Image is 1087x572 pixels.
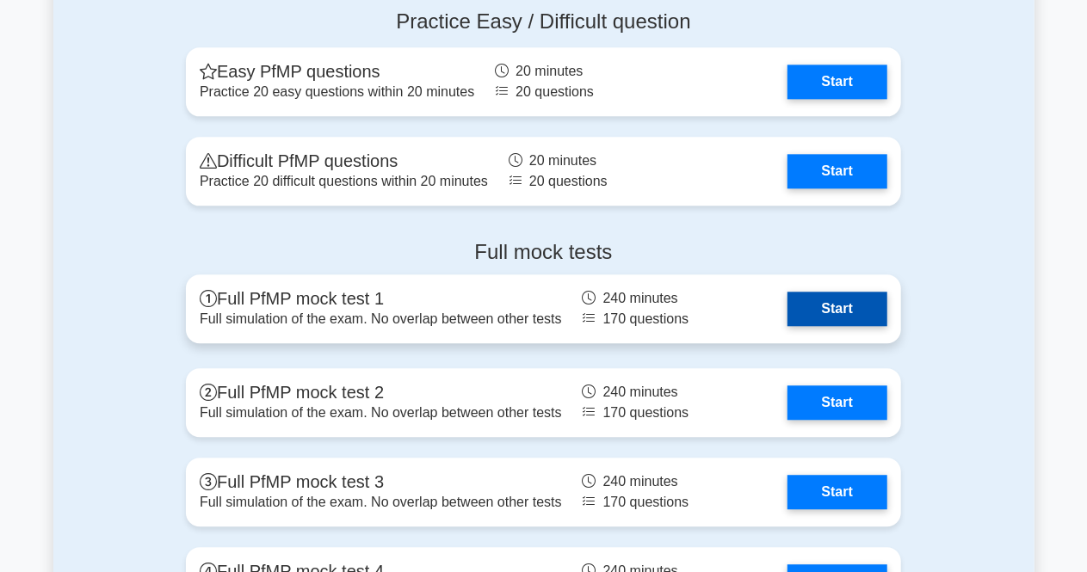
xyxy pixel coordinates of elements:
[787,385,887,420] a: Start
[787,292,887,326] a: Start
[186,9,901,34] h4: Practice Easy / Difficult question
[787,475,887,509] a: Start
[186,240,901,265] h4: Full mock tests
[787,154,887,188] a: Start
[787,65,887,99] a: Start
